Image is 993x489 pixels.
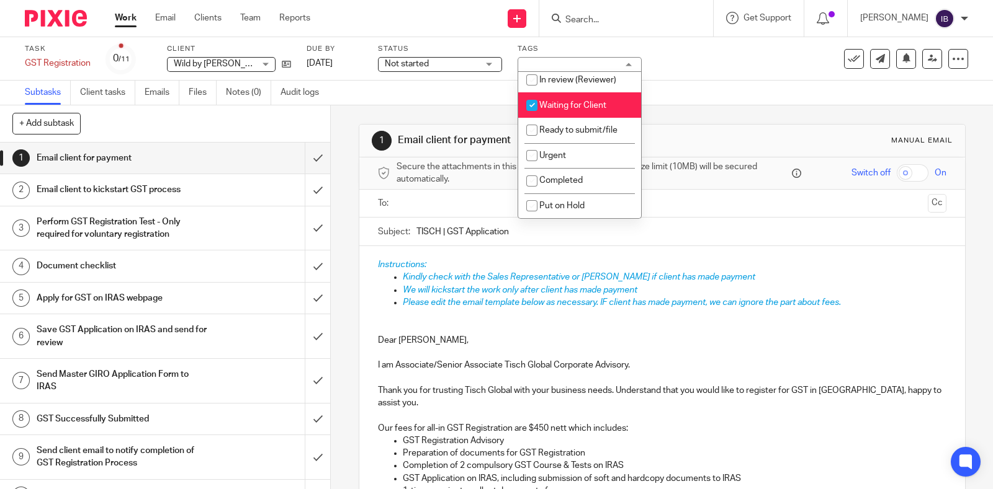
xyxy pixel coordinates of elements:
span: Get Support [744,14,791,22]
a: Notes (0) [226,81,271,105]
small: /11 [119,56,130,63]
a: Clients [194,12,222,24]
span: Instructions: [378,260,426,269]
div: 1 [12,149,30,167]
h1: Save GST Application on IRAS and send for review [37,320,207,352]
a: Work [115,12,137,24]
p: Dear [PERSON_NAME], [378,334,946,346]
a: Client tasks [80,81,135,105]
input: Search [564,15,676,26]
span: Please edit the email template below as necessary. IF client has made payment, we can ignore the ... [403,298,841,307]
span: In review (Reviewer) [539,76,616,84]
span: Secure the attachments in this message. Files exceeding the size limit (10MB) will be secured aut... [397,161,789,186]
p: GST Application on IRAS, including submission of soft and hardcopy documents to IRAS [403,472,946,485]
a: Audit logs [281,81,328,105]
a: Files [189,81,217,105]
h1: Apply for GST on IRAS webpage [37,289,207,307]
a: Email [155,12,176,24]
label: Task [25,44,91,54]
span: Not started [385,59,429,68]
div: 2 [12,182,30,199]
span: Urgent [539,151,566,160]
p: Preparation of documents for GST Registration [403,447,946,459]
label: Tags [518,44,642,54]
span: We will kickstart the work only after client has made payment [403,286,637,294]
span: Wild by [PERSON_NAME] PTE LTD [174,59,307,68]
span: [DATE] [307,59,333,68]
span: On [935,167,946,179]
p: Our fees for all-in GST Registration are $450 nett which includes: [378,422,946,434]
div: 4 [12,258,30,275]
p: Completion of 2 compulsory GST Course & Tests on IRAS [403,459,946,472]
span: Ready to submit/file [539,126,618,134]
div: GST Registration [25,57,91,69]
span: Kindly check with the Sales Representative or [PERSON_NAME] if client has made payment [403,273,755,281]
div: 0 [113,51,130,66]
label: Subject: [378,226,410,238]
a: Emails [145,81,179,105]
label: Client [167,44,291,54]
label: To: [378,197,392,209]
a: Team [240,12,261,24]
h1: Email client for payment [398,134,688,147]
div: Manual email [891,136,953,146]
a: Reports [279,12,310,24]
button: + Add subtask [12,113,81,134]
div: 8 [12,410,30,428]
h1: Email client to kickstart GST process [37,180,207,199]
p: GST Registration Advisory [403,434,946,447]
h1: Perform GST Registration Test - Only required for voluntary registration [37,213,207,244]
span: Put on Hold [539,201,585,210]
img: Pixie [25,10,87,27]
p: [PERSON_NAME] [860,12,928,24]
div: 3 [12,219,30,237]
p: Thank you for trusting Tisch Global with your business needs. Understand that you would like to r... [378,384,946,410]
h1: Email client for payment [37,149,207,167]
p: I am Associate/Senior Associate Tisch Global Corporate Advisory. [378,359,946,371]
label: Status [378,44,502,54]
label: Due by [307,44,362,54]
div: 1 [372,131,392,151]
div: 9 [12,448,30,465]
span: Completed [539,176,583,185]
div: 6 [12,328,30,345]
button: Cc [928,194,946,213]
div: 7 [12,372,30,389]
div: 5 [12,289,30,307]
img: svg%3E [935,9,955,29]
h1: GST Successfully Submitted [37,410,207,428]
a: Subtasks [25,81,71,105]
h1: Send Master GIRO Application Form to IRAS [37,365,207,397]
h1: Send client email to notify completion of GST Registration Process [37,441,207,473]
h1: Document checklist [37,257,207,275]
span: Waiting for Client [539,101,606,110]
span: Switch off [851,167,891,179]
